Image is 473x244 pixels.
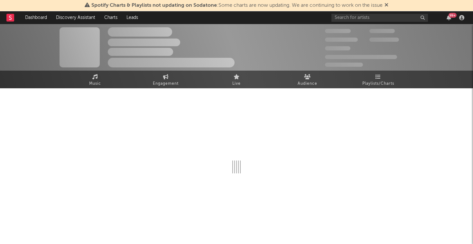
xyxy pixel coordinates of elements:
button: 99+ [447,15,451,20]
a: Discovery Assistant [51,11,100,24]
input: Search for artists [331,14,428,22]
span: Audience [298,80,317,88]
span: 1,000,000 [369,38,399,42]
span: 100,000 [325,46,350,50]
span: 100,000 [369,29,395,33]
a: Engagement [130,71,201,88]
span: 50,000,000 Monthly Listeners [325,55,397,59]
span: Spotify Charts & Playlists not updating on Sodatone [91,3,217,8]
span: Engagement [153,80,179,88]
span: 50,000,000 [325,38,358,42]
span: : Some charts are now updating. We are continuing to work on the issue [91,3,383,8]
a: Charts [100,11,122,24]
a: Live [201,71,272,88]
span: Playlists/Charts [362,80,394,88]
a: Playlists/Charts [343,71,413,88]
div: 99 + [449,13,457,18]
span: Jump Score: 85.0 [325,63,363,67]
a: Dashboard [21,11,51,24]
a: Music [60,71,130,88]
span: 300,000 [325,29,351,33]
a: Audience [272,71,343,88]
span: Music [89,80,101,88]
a: Leads [122,11,143,24]
span: Dismiss [385,3,388,8]
span: Live [232,80,241,88]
